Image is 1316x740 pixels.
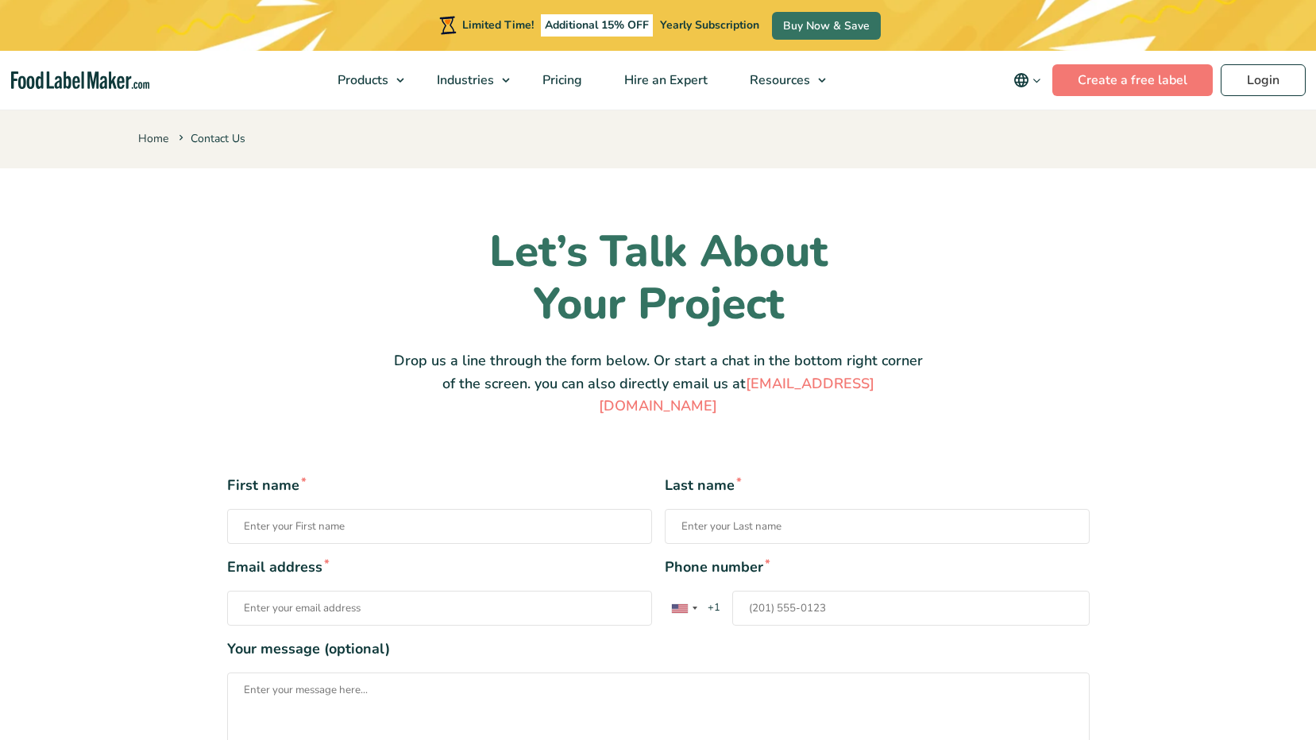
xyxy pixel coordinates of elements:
[729,51,834,110] a: Resources
[665,475,1090,496] span: Last name
[227,557,652,578] span: Email address
[700,600,728,616] span: +1
[604,51,725,110] a: Hire an Expert
[1221,64,1306,96] a: Login
[666,592,702,625] div: United States: +1
[665,557,1090,578] span: Phone number
[176,131,245,146] span: Contact Us
[538,71,584,89] span: Pricing
[772,12,881,40] a: Buy Now & Save
[416,51,518,110] a: Industries
[619,71,709,89] span: Hire an Expert
[522,51,600,110] a: Pricing
[227,591,652,626] input: Email address*
[227,475,652,496] span: First name
[745,71,812,89] span: Resources
[227,638,1090,660] span: Your message (optional)
[317,51,412,110] a: Products
[392,225,924,330] h1: Let’s Talk About Your Project
[541,14,653,37] span: Additional 15% OFF
[432,71,496,89] span: Industries
[138,131,168,146] a: Home
[1052,64,1213,96] a: Create a free label
[732,591,1090,626] input: Phone number* List of countries+1
[392,349,924,418] p: Drop us a line through the form below. Or start a chat in the bottom right corner of the screen. ...
[660,17,759,33] span: Yearly Subscription
[665,509,1090,544] input: Last name*
[333,71,390,89] span: Products
[462,17,534,33] span: Limited Time!
[227,509,652,544] input: First name*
